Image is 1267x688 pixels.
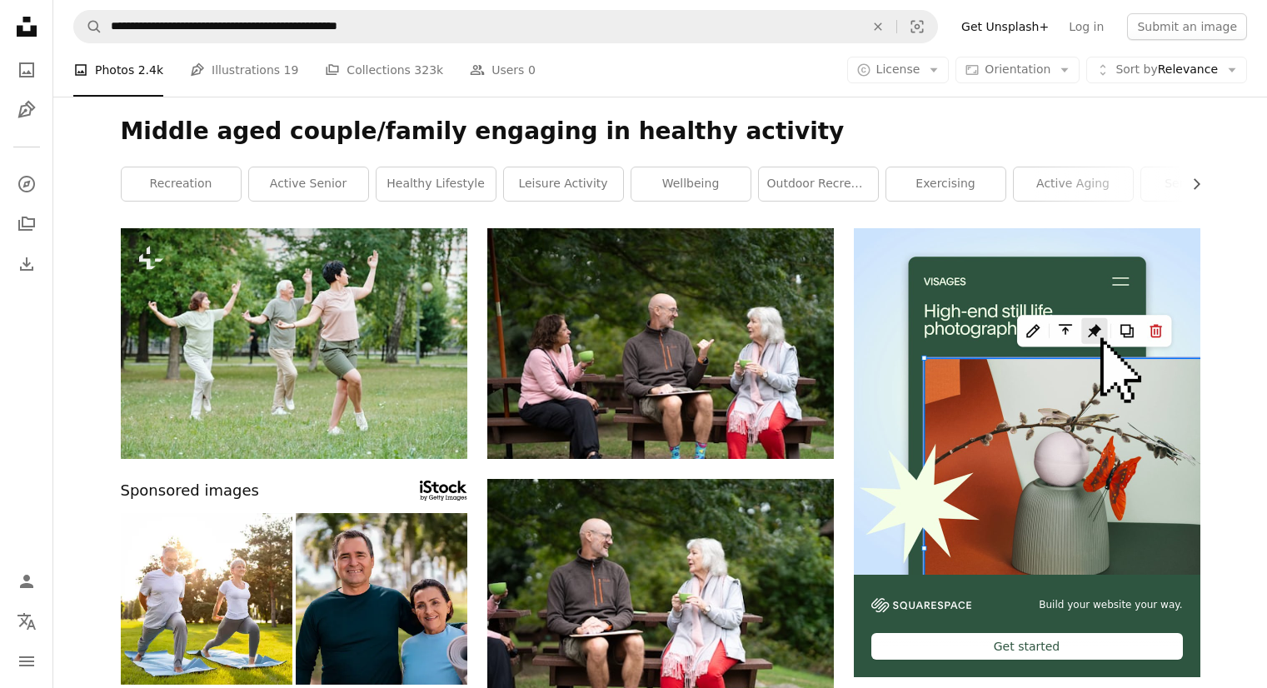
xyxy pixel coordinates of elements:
[1115,62,1157,76] span: Sort by
[1039,598,1182,612] span: Build your website your way.
[10,53,43,87] a: Photos
[1086,57,1247,83] button: Sort byRelevance
[759,167,878,201] a: outdoor recreation
[10,247,43,281] a: Download History
[504,167,623,201] a: leisure activity
[10,605,43,638] button: Language
[1014,167,1133,201] a: active aging
[10,207,43,241] a: Collections
[377,167,496,201] a: healthy lifestyle
[860,11,896,42] button: Clear
[10,645,43,678] button: Menu
[955,57,1080,83] button: Orientation
[871,633,1183,660] div: Get started
[487,336,834,351] a: a man and two women sitting on a park bench
[296,513,467,685] img: Portrait of a mature couple practicing sports at public park
[121,117,1200,147] h1: Middle aged couple/family engaging in healthy activity
[886,167,1005,201] a: exercising
[854,228,1200,575] img: file-1723602894256-972c108553a7image
[897,11,937,42] button: Visual search
[487,228,834,459] img: a man and two women sitting on a park bench
[1141,167,1260,201] a: senior adult
[528,61,536,79] span: 0
[951,13,1059,40] a: Get Unsplash+
[470,43,536,97] a: Users 0
[284,61,299,79] span: 19
[985,62,1050,76] span: Orientation
[1059,13,1114,40] a: Log in
[10,167,43,201] a: Explore
[847,57,950,83] button: License
[876,62,920,76] span: License
[121,513,292,685] img: Fit mature couple senior woman and man standing barefoot in warrior Virabhadrasana pose outside
[74,11,102,42] button: Search Unsplash
[414,61,443,79] span: 323k
[121,228,467,459] img: Mature women exercising together in the park outdoors
[121,479,259,503] span: Sponsored images
[325,43,443,97] a: Collections 323k
[121,336,467,351] a: Mature women exercising together in the park outdoors
[190,43,298,97] a: Illustrations 19
[854,228,1200,677] a: Build your website your way.Get started
[10,565,43,598] a: Log in / Sign up
[73,10,938,43] form: Find visuals sitewide
[1127,13,1247,40] button: Submit an image
[249,167,368,201] a: active senior
[1115,62,1218,78] span: Relevance
[10,93,43,127] a: Illustrations
[871,598,971,612] img: file-1606177908946-d1eed1cbe4f5image
[1181,167,1200,201] button: scroll list to the right
[487,586,834,601] a: a man and a woman sitting on a park bench
[631,167,751,201] a: wellbeing
[122,167,241,201] a: recreation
